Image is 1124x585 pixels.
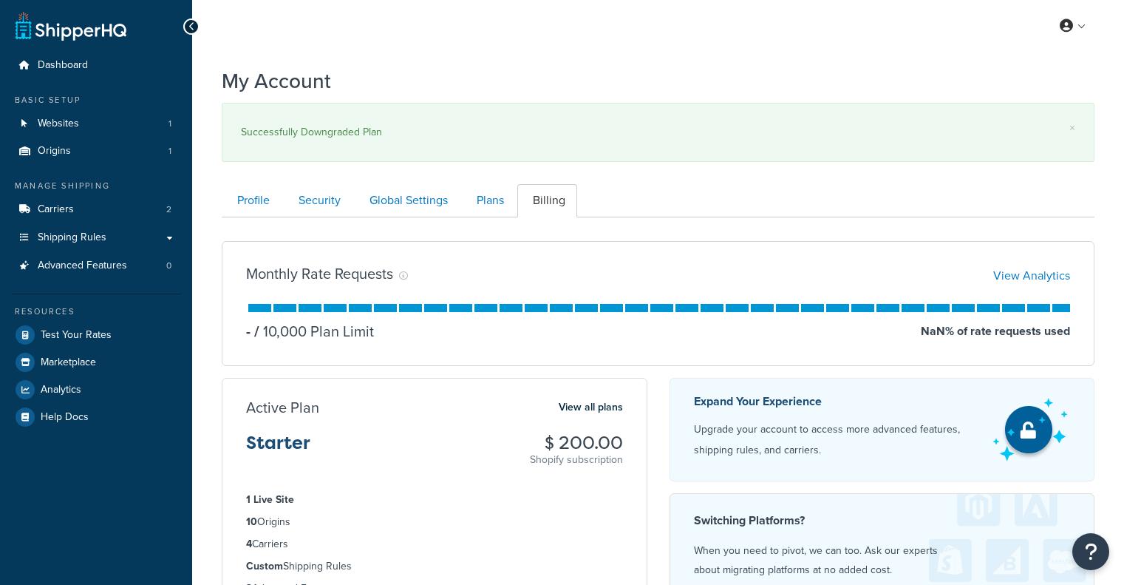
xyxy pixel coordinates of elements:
span: Origins [38,145,71,158]
li: Carriers [246,536,623,552]
a: Profile [222,184,282,217]
li: Shipping Rules [246,558,623,575]
span: / [254,320,259,342]
span: Dashboard [38,59,88,72]
a: Security [283,184,352,217]
span: 1 [168,118,171,130]
p: Expand Your Experience [694,391,980,412]
a: Advanced Features 0 [11,252,181,280]
h3: Starter [246,433,310,464]
span: 0 [166,260,171,272]
a: Origins 1 [11,138,181,165]
strong: 4 [246,536,252,552]
li: Advanced Features [11,252,181,280]
p: When you need to pivot, we can too. Ask our experts about migrating platforms at no added cost. [694,541,1071,580]
a: Dashboard [11,52,181,79]
strong: 10 [246,514,257,530]
h1: My Account [222,67,331,95]
h3: $ 200.00 [530,433,623,453]
span: Test Your Rates [41,329,112,342]
div: Manage Shipping [11,180,181,192]
span: 2 [166,203,171,216]
span: Help Docs [41,411,89,424]
a: Plans [461,184,516,217]
a: Shipping Rules [11,224,181,251]
p: NaN % of rate requests used [921,321,1070,342]
li: Origins [11,138,181,165]
a: Marketplace [11,349,181,376]
a: Help Docs [11,404,181,430]
a: ShipperHQ Home [16,11,126,41]
strong: Custom [246,558,283,574]
li: Carriers [11,196,181,223]
span: Shipping Rules [38,231,106,244]
li: Origins [246,514,623,530]
button: Open Resource Center [1072,533,1109,570]
h4: Switching Platforms? [694,512,1071,530]
p: Shopify subscription [530,453,623,467]
span: Analytics [41,384,81,396]
h3: Active Plan [246,399,319,416]
a: × [1069,122,1075,134]
h3: Monthly Rate Requests [246,266,393,282]
a: Global Settings [354,184,460,217]
a: Billing [517,184,577,217]
a: View all plans [559,398,623,417]
a: View Analytics [993,267,1070,284]
p: Upgrade your account to access more advanced features, shipping rules, and carriers. [694,419,980,461]
a: Carriers 2 [11,196,181,223]
a: Expand Your Experience Upgrade your account to access more advanced features, shipping rules, and... [670,378,1095,481]
strong: 1 Live Site [246,492,294,507]
li: Websites [11,110,181,138]
a: Analytics [11,376,181,403]
span: Carriers [38,203,74,216]
p: 10,000 Plan Limit [251,321,374,342]
div: Resources [11,305,181,318]
a: Test Your Rates [11,322,181,348]
div: Successfully Downgraded Plan [241,122,1075,143]
span: 1 [168,145,171,158]
span: Marketplace [41,356,96,369]
div: Basic Setup [11,94,181,106]
p: - [246,321,251,342]
span: Websites [38,118,79,130]
span: Advanced Features [38,260,127,272]
a: Websites 1 [11,110,181,138]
